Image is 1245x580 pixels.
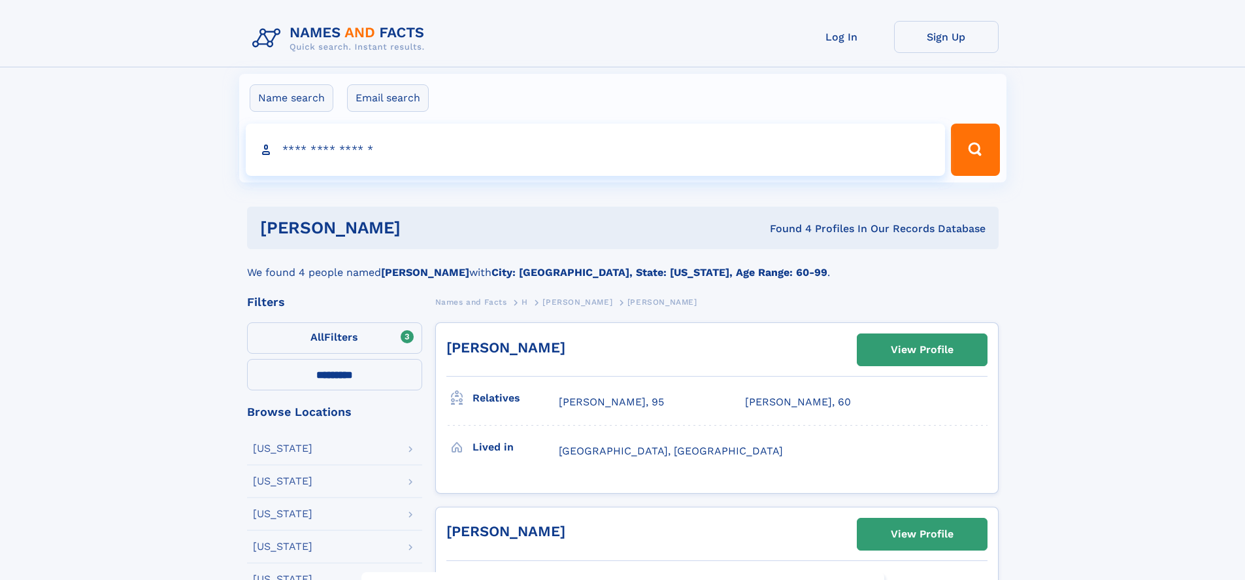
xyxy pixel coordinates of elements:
[381,266,469,279] b: [PERSON_NAME]
[246,124,946,176] input: search input
[789,21,894,53] a: Log In
[491,266,827,279] b: City: [GEOGRAPHIC_DATA], State: [US_STATE], Age Range: 60-99
[253,443,312,454] div: [US_STATE]
[951,124,999,176] button: Search Button
[857,334,987,366] a: View Profile
[250,84,333,112] label: Name search
[522,294,528,310] a: H
[522,298,528,307] span: H
[247,322,422,354] label: Filters
[559,445,783,457] span: [GEOGRAPHIC_DATA], [GEOGRAPHIC_DATA]
[253,541,312,552] div: [US_STATE]
[894,21,999,53] a: Sign Up
[253,476,312,486] div: [US_STATE]
[347,84,429,112] label: Email search
[559,395,664,409] a: [PERSON_NAME], 95
[473,387,559,409] h3: Relatives
[435,294,507,310] a: Names and Facts
[891,335,954,365] div: View Profile
[473,436,559,458] h3: Lived in
[542,294,612,310] a: [PERSON_NAME]
[745,395,851,409] a: [PERSON_NAME], 60
[247,296,422,308] div: Filters
[446,523,565,539] a: [PERSON_NAME]
[857,519,987,550] a: View Profile
[542,298,612,307] span: [PERSON_NAME]
[247,21,435,56] img: Logo Names and Facts
[585,222,986,236] div: Found 4 Profiles In Our Records Database
[627,298,697,307] span: [PERSON_NAME]
[446,339,565,356] a: [PERSON_NAME]
[260,220,586,236] h1: [PERSON_NAME]
[891,519,954,549] div: View Profile
[310,331,324,343] span: All
[247,406,422,418] div: Browse Locations
[247,249,999,281] div: We found 4 people named with .
[253,509,312,519] div: [US_STATE]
